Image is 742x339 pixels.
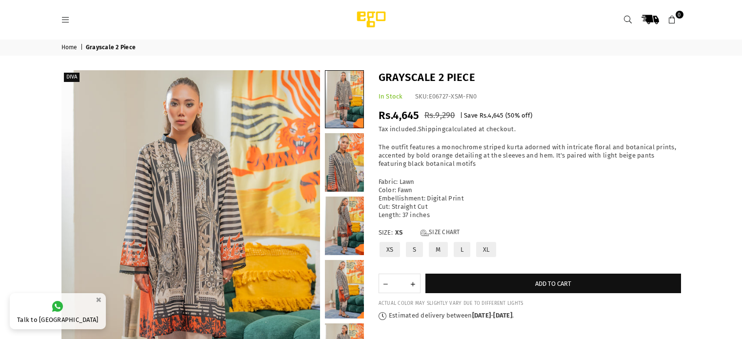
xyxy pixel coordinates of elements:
img: Ego [330,10,413,29]
span: XS [395,229,415,237]
time: [DATE] [472,312,491,319]
span: | [80,44,84,52]
time: [DATE] [493,312,512,319]
label: Size: [379,229,681,237]
span: E06727-XSM-FN0 [429,93,477,100]
span: 0 [676,11,683,19]
span: ( % off) [505,112,532,119]
label: XL [475,241,498,258]
span: Rs.9,290 [424,110,455,120]
a: Talk to [GEOGRAPHIC_DATA] [10,293,106,329]
p: Fabric: Lawn Color: Fawn Embellishment: Digital Print Cut: Straight Cut Length: 37 inches [379,178,681,219]
quantity-input: Quantity [379,274,421,293]
a: Search [620,11,637,28]
div: Tax included. calculated at checkout. [379,125,681,134]
span: In Stock [379,93,403,100]
span: Grayscale 2 Piece [86,44,137,52]
a: Shipping [418,125,445,133]
div: SKU: [415,93,477,101]
label: Diva [64,73,80,82]
nav: breadcrumbs [54,40,688,56]
a: Size Chart [421,229,460,237]
a: 0 [663,11,681,28]
span: | [460,112,462,119]
a: Menu [57,16,75,23]
div: ACTUAL COLOR MAY SLIGHTLY VARY DUE TO DIFFERENT LIGHTS [379,300,681,307]
h1: Grayscale 2 Piece [379,70,681,85]
span: 50 [507,112,515,119]
label: S [405,241,424,258]
p: The outfit features a monochrome striped kurta adorned with intricate floral and botanical prints... [379,143,681,168]
span: Rs.4,645 [379,109,420,122]
span: Rs.4,645 [480,112,504,119]
label: XS [379,241,401,258]
a: Home [61,44,79,52]
label: M [428,241,448,258]
span: Save [464,112,478,119]
button: × [93,292,104,308]
p: Estimated delivery between - . [379,312,681,320]
label: L [453,241,471,258]
span: Add to cart [535,280,571,287]
button: Add to cart [425,274,681,293]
